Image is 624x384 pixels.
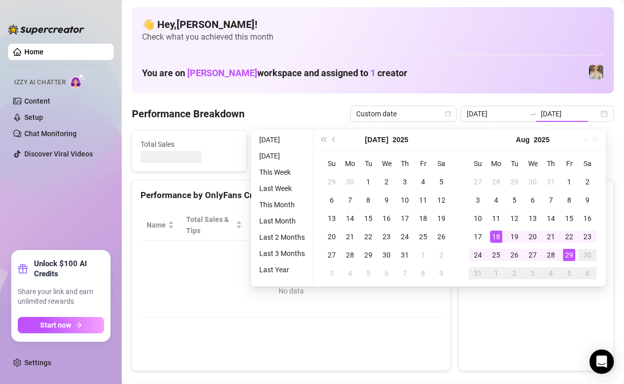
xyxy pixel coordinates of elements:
th: Chat Conversion [373,210,442,241]
h4: 👋 Hey, [PERSON_NAME] ! [142,17,604,31]
div: Open Intercom Messenger [590,349,614,374]
th: Name [141,210,180,241]
span: Name [147,219,166,231]
th: Total Sales & Tips [180,210,248,241]
a: Discover Viral Videos [24,150,93,158]
span: Chat Conversion [379,214,428,236]
span: Total Sales & Tips [186,214,234,236]
span: Custom date [356,106,450,121]
span: calendar [445,111,451,117]
button: Start nowarrow-right [18,317,104,333]
span: 1 [370,68,375,78]
a: Chat Monitoring [24,130,77,138]
a: Setup [24,113,43,121]
img: Sarah [589,65,603,79]
strong: Unlock $100 AI Credits [34,259,104,279]
h1: You are on workspace and assigned to creator [142,68,407,79]
div: Est. Hours Worked [254,214,304,236]
span: Active Chats [263,139,361,150]
div: Performance by OnlyFans Creator [141,188,442,202]
img: AI Chatter [70,74,85,88]
div: Sales by OnlyFans Creator [467,188,605,202]
span: [PERSON_NAME] [187,68,257,78]
a: Settings [24,359,51,367]
span: to [529,110,537,118]
input: Start date [467,108,525,119]
th: Sales / Hour [319,210,373,241]
span: arrow-right [75,322,82,329]
span: Messages Sent [386,139,483,150]
img: logo-BBDzfeDw.svg [8,24,84,35]
a: Content [24,97,50,105]
a: Home [24,48,44,56]
div: No data [151,285,432,297]
span: gift [18,264,28,274]
span: Start now [40,321,71,329]
input: End date [541,108,599,119]
span: Check what you achieved this month [142,31,604,43]
span: Sales / Hour [325,214,359,236]
span: Total Sales [141,139,238,150]
h4: Performance Breakdown [132,107,245,121]
span: Share your link and earn unlimited rewards [18,287,104,307]
span: Izzy AI Chatter [14,78,65,87]
span: swap-right [529,110,537,118]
